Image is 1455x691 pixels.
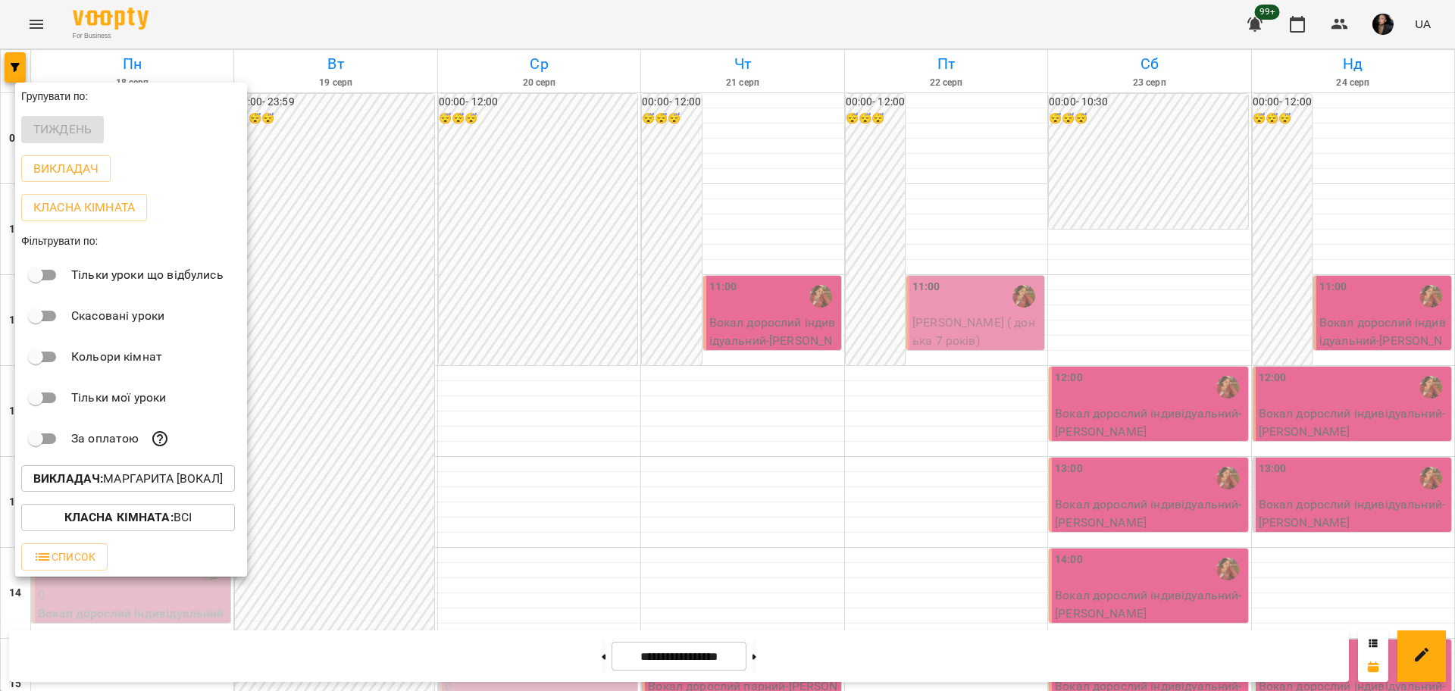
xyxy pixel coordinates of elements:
[33,548,95,566] span: Список
[71,348,162,366] p: Кольори кімнат
[21,155,111,183] button: Викладач
[71,430,139,448] p: За оплатою
[71,307,164,325] p: Скасовані уроки
[33,470,223,488] p: Маргарита [вокал]
[15,227,247,255] div: Фільтрувати по:
[71,389,166,407] p: Тільки мої уроки
[71,266,224,284] p: Тільки уроки що відбулись
[33,160,99,178] p: Викладач
[21,194,147,221] button: Класна кімната
[64,510,174,524] b: Класна кімната :
[21,504,235,531] button: Класна кімната:Всі
[21,543,108,571] button: Список
[64,508,192,527] p: Всі
[33,471,103,486] b: Викладач :
[21,465,235,492] button: Викладач:Маргарита [вокал]
[15,83,247,110] div: Групувати по:
[33,199,135,217] p: Класна кімната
